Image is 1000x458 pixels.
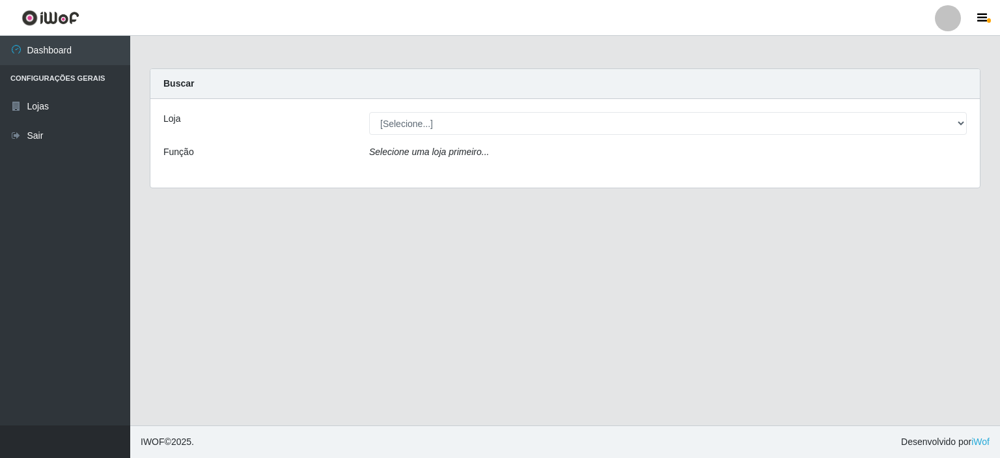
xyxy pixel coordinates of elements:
[163,112,180,126] label: Loja
[141,437,165,447] span: IWOF
[369,147,489,157] i: Selecione uma loja primeiro...
[163,78,194,89] strong: Buscar
[163,145,194,159] label: Função
[141,435,194,449] span: © 2025 .
[21,10,79,26] img: CoreUI Logo
[971,437,990,447] a: iWof
[901,435,990,449] span: Desenvolvido por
